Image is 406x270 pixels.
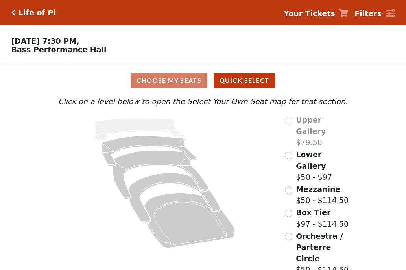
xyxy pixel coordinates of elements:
[284,8,348,19] a: Your Tickets
[214,73,275,88] button: Quick Select
[296,207,349,229] label: $97 - $114.50
[296,184,349,206] label: $50 - $114.50
[56,96,350,107] p: Click on a level below to open the Select Your Own Seat map for that section.
[11,10,15,15] a: Click here to go back to filters
[354,8,395,19] a: Filters
[296,115,326,136] span: Upper Gallery
[102,136,197,166] path: Lower Gallery - Seats Available: 167
[95,118,185,140] path: Upper Gallery - Seats Available: 0
[284,9,335,18] strong: Your Tickets
[296,149,350,183] label: $50 - $97
[144,193,235,248] path: Orchestra / Parterre Circle - Seats Available: 40
[296,208,330,217] span: Box Tier
[296,232,343,263] span: Orchestra / Parterre Circle
[296,150,326,170] span: Lower Gallery
[296,114,350,148] label: $79.50
[18,8,56,17] h5: Life of Pi
[296,185,340,194] span: Mezzanine
[354,9,382,18] strong: Filters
